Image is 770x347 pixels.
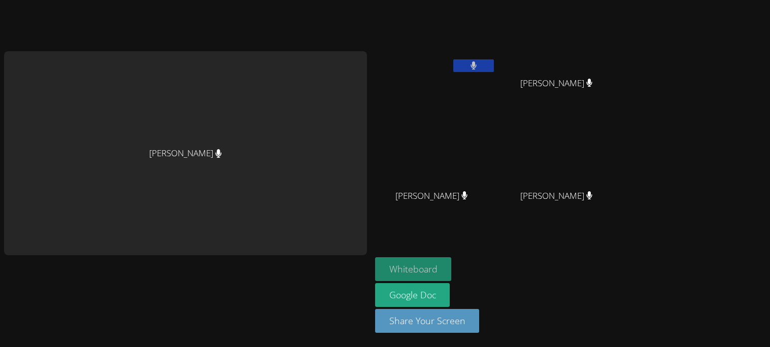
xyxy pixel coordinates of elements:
a: Google Doc [375,283,450,307]
button: Whiteboard [375,257,452,281]
span: [PERSON_NAME] [520,189,593,203]
button: Share Your Screen [375,309,480,333]
span: [PERSON_NAME] [395,189,468,203]
div: [PERSON_NAME] [4,51,367,255]
span: [PERSON_NAME] [520,76,593,91]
